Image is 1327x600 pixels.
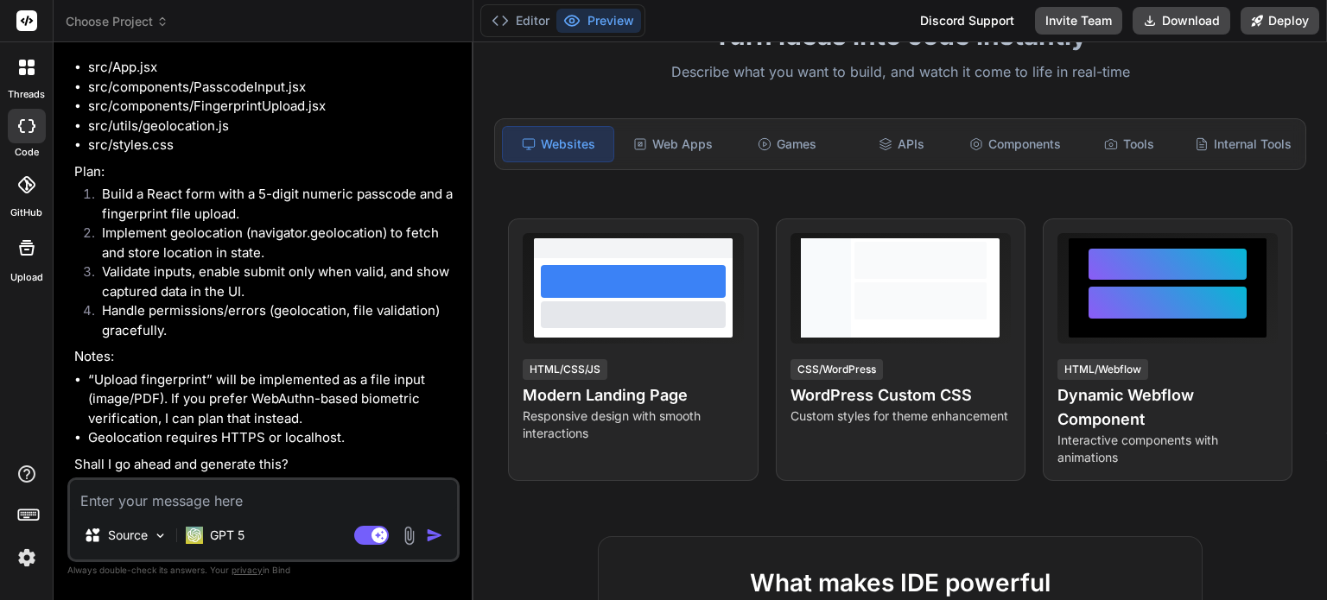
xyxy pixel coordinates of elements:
[523,383,743,407] h4: Modern Landing Page
[12,543,41,572] img: settings
[74,347,456,367] p: Notes:
[74,162,456,182] p: Plan:
[790,383,1011,407] h4: WordPress Custom CSS
[960,126,1070,162] div: Components
[88,117,456,136] li: src/utils/geolocation.js
[74,455,456,475] p: Shall I go ahead and generate this?
[790,359,883,380] div: CSS/WordPress
[88,185,456,224] li: Build a React form with a 5-digit numeric passcode and a fingerprint file upload.
[790,407,1011,425] p: Custom styles for theme enhancement
[502,126,614,162] div: Websites
[484,61,1317,84] p: Describe what you want to build, and watch it come to life in real-time
[88,58,456,78] li: src/App.jsx
[485,9,556,33] button: Editor
[732,126,842,162] div: Games
[67,562,460,578] p: Always double-check its answers. Your in Bind
[186,527,203,544] img: GPT 5
[1057,383,1278,432] h4: Dynamic Webflow Component
[910,7,1025,35] div: Discord Support
[88,136,456,155] li: src/styles.css
[1241,7,1319,35] button: Deploy
[846,126,956,162] div: APIs
[618,126,728,162] div: Web Apps
[1057,359,1148,380] div: HTML/Webflow
[66,13,168,30] span: Choose Project
[88,97,456,117] li: src/components/FingerprintUpload.jsx
[88,224,456,262] li: Implement geolocation (navigator.geolocation) to fetch and store location in state.
[399,526,419,546] img: attachment
[10,270,43,285] label: Upload
[10,205,42,220] label: GitHub
[88,428,456,448] li: Geolocation requires HTTPS or localhost.
[232,565,263,575] span: privacy
[1133,7,1230,35] button: Download
[523,359,607,380] div: HTML/CSS/JS
[1057,432,1278,466] p: Interactive components with animations
[523,407,743,442] p: Responsive design with smooth interactions
[88,78,456,98] li: src/components/PasscodeInput.jsx
[1035,7,1122,35] button: Invite Team
[108,527,148,544] p: Source
[556,9,641,33] button: Preview
[88,370,456,429] li: “Upload fingerprint” will be implemented as a file input (image/PDF). If you prefer WebAuthn-base...
[1074,126,1184,162] div: Tools
[8,87,45,102] label: threads
[15,145,39,160] label: code
[88,301,456,340] li: Handle permissions/errors (geolocation, file validation) gracefully.
[426,527,443,544] img: icon
[88,262,456,301] li: Validate inputs, enable submit only when valid, and show captured data in the UI.
[1188,126,1298,162] div: Internal Tools
[153,528,168,543] img: Pick Models
[210,527,244,544] p: GPT 5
